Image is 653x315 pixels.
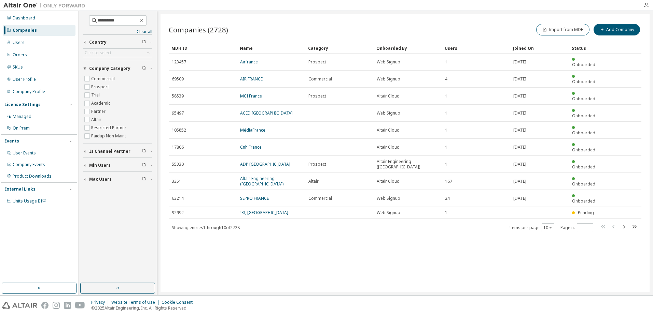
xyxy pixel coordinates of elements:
span: Onboarded [572,79,595,85]
span: Clear filter [142,40,146,45]
span: Web Signup [377,59,400,65]
span: [DATE] [513,179,526,184]
span: 3351 [172,179,181,184]
label: Restricted Partner [91,124,128,132]
label: Academic [91,99,112,107]
div: Name [240,43,303,54]
div: Status [572,43,600,54]
span: Onboarded [572,198,595,204]
label: Prospect [91,83,110,91]
span: Clear filter [142,66,146,71]
div: Companies [13,28,37,33]
span: 4 [445,76,447,82]
img: instagram.svg [53,302,60,309]
button: 10 [543,225,553,230]
span: Units Usage BI [13,198,46,204]
div: MDH ID [171,43,234,54]
span: Commercial [308,196,332,201]
span: -- [513,210,516,215]
div: User Events [13,150,36,156]
span: Clear filter [142,149,146,154]
span: Onboarded [572,96,595,102]
label: Paidup Non Maint [91,132,127,140]
span: Clear filter [142,177,146,182]
div: Click to select [85,50,111,56]
div: On Prem [13,125,30,131]
div: Privacy [91,300,111,305]
img: facebook.svg [41,302,48,309]
span: Onboarded [572,62,595,67]
span: Web Signup [377,196,400,201]
button: Is Channel Partner [83,144,152,159]
span: Is Channel Partner [89,149,130,154]
span: [DATE] [513,93,526,99]
span: 92992 [172,210,184,215]
span: 58539 [172,93,184,99]
span: Prospect [308,93,326,99]
button: Min Users [83,158,152,173]
span: [DATE] [513,110,526,116]
div: Product Downloads [13,174,52,179]
a: MédiaFrance [240,127,265,133]
div: Onboarded By [376,43,439,54]
span: 1 [445,145,447,150]
div: Users [13,40,25,45]
label: Trial [91,91,101,99]
a: IRI, [GEOGRAPHIC_DATA] [240,210,288,215]
button: Country [83,35,152,50]
span: [DATE] [513,127,526,133]
span: Items per page [509,223,554,232]
span: Showing entries 1 through 10 of 2728 [172,225,240,230]
a: ACED [GEOGRAPHIC_DATA] [240,110,293,116]
button: Max Users [83,172,152,187]
a: Altair Engineering ([GEOGRAPHIC_DATA]) [240,176,283,187]
div: SKUs [13,64,23,70]
span: Max Users [89,177,112,182]
span: 1 [445,210,447,215]
span: [DATE] [513,76,526,82]
span: [DATE] [513,196,526,201]
div: External Links [4,186,36,192]
label: Commercial [91,75,116,83]
span: Commercial [308,76,332,82]
span: Onboarded [572,181,595,187]
a: AIR FRANCE [240,76,263,82]
div: Click to select [83,49,152,57]
span: 1 [445,93,447,99]
div: Orders [13,52,27,58]
div: Joined On [513,43,566,54]
span: Altair Engineering ([GEOGRAPHIC_DATA]) [377,159,439,170]
span: Altair Cloud [377,127,400,133]
button: Import from MDH [536,24,589,35]
span: Clear filter [142,163,146,168]
span: 63214 [172,196,184,201]
img: Altair One [3,2,89,9]
div: Cookie Consent [162,300,197,305]
span: 167 [445,179,452,184]
a: SEPRO FRANCE [240,195,269,201]
div: Dashboard [13,15,35,21]
span: [DATE] [513,145,526,150]
span: Pending [578,210,594,215]
a: ADP [GEOGRAPHIC_DATA] [240,161,290,167]
span: Companies (2728) [169,25,228,34]
span: 123457 [172,59,186,65]
span: 1 [445,59,447,65]
span: Min Users [89,163,111,168]
span: [DATE] [513,59,526,65]
span: Web Signup [377,76,400,82]
img: youtube.svg [75,302,85,309]
div: Company Events [13,162,45,167]
span: Prospect [308,59,326,65]
span: 55330 [172,162,184,167]
span: 105852 [172,127,186,133]
span: 17806 [172,145,184,150]
button: Add Company [594,24,640,35]
span: Onboarded [572,130,595,136]
div: Events [4,138,19,144]
img: altair_logo.svg [2,302,37,309]
button: Company Category [83,61,152,76]
span: 1 [445,110,447,116]
span: Onboarded [572,147,595,153]
span: Country [89,40,107,45]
